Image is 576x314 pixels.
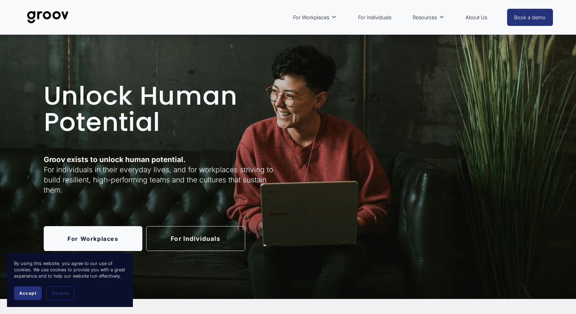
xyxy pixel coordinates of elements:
[14,260,126,279] p: By using this website, you agree to our use of cookies. We use cookies to provide you with a grea...
[47,286,74,300] button: Decline
[355,9,395,26] a: For Individuals
[507,9,553,26] a: Book a demo
[14,286,42,300] button: Accept
[413,13,437,22] span: Resources
[44,154,286,195] p: For individuals in their everyday lives, and for workplaces striving to build resilient, high-per...
[52,291,69,296] span: Decline
[44,226,143,251] a: For Workplaces
[23,6,72,29] img: Groov | Unlock Human Potential at Work and in Life
[19,291,36,296] span: Accept
[293,13,329,22] span: For Workplaces
[146,226,245,251] a: For Individuals
[462,9,491,26] a: About Us
[409,9,448,26] a: folder dropdown
[44,155,186,164] strong: Groov exists to unlock human potential.
[7,253,133,307] section: Cookie banner
[44,83,286,135] h1: Unlock Human Potential
[290,9,340,26] a: folder dropdown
